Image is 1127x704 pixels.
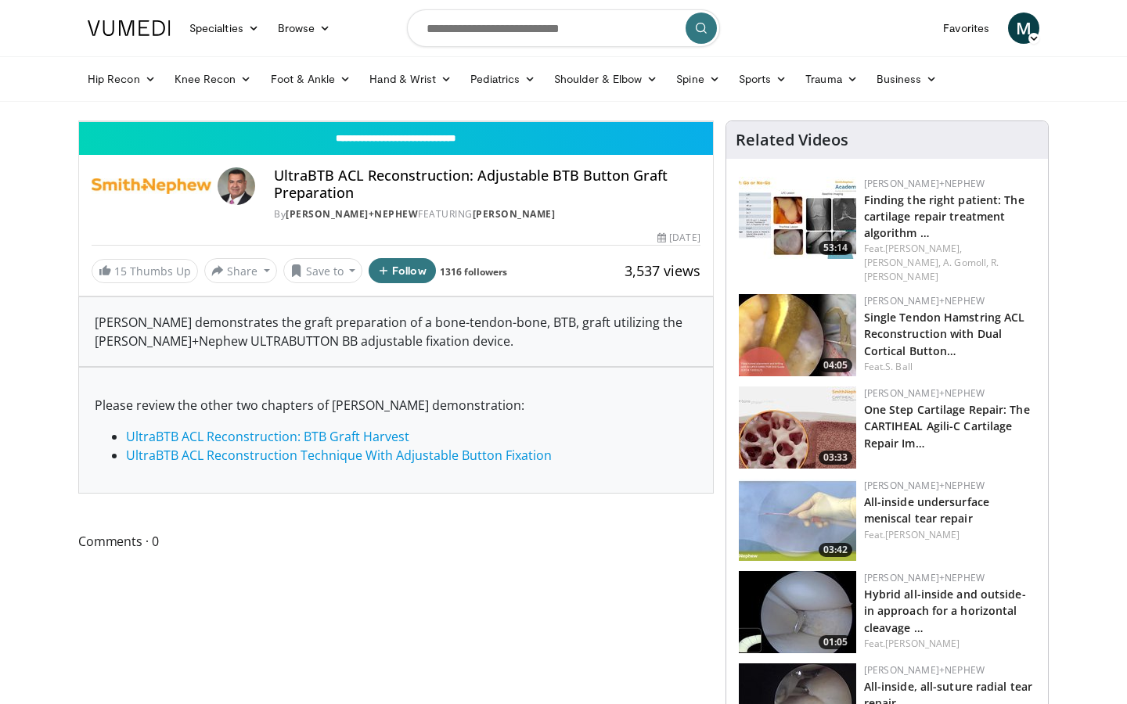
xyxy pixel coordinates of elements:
[286,207,418,221] a: [PERSON_NAME]+Nephew
[739,294,856,376] a: 04:05
[88,20,171,36] img: VuMedi Logo
[79,297,713,366] div: [PERSON_NAME] demonstrates the graft preparation of a bone-tendon-bone, BTB, graft utilizing the ...
[729,63,797,95] a: Sports
[864,360,1035,374] div: Feat.
[864,177,985,190] a: [PERSON_NAME]+Nephew
[360,63,461,95] a: Hand & Wrist
[864,402,1030,450] a: One Step Cartilage Repair: The CARTIHEAL Agili-C Cartilage Repair Im…
[114,264,127,278] span: 15
[92,167,211,205] img: Smith+Nephew
[864,571,985,584] a: [PERSON_NAME]+Nephew
[864,479,985,492] a: [PERSON_NAME]+Nephew
[885,242,962,255] a: [PERSON_NAME],
[126,428,409,445] a: UltraBTB ACL Reconstruction: BTB Graft Harvest
[796,63,867,95] a: Trauma
[261,63,361,95] a: Foot & Ankle
[934,13,999,44] a: Favorites
[180,13,268,44] a: Specialties
[819,358,852,372] span: 04:05
[739,479,856,561] img: 02c34c8e-0ce7-40b9-85e3-cdd59c0970f9.150x105_q85_crop-smart_upscale.jpg
[885,360,913,373] a: S. Ball
[864,294,985,307] a: [PERSON_NAME]+Nephew
[819,241,852,255] span: 53:14
[79,121,713,122] video-js: Video Player
[885,528,960,541] a: [PERSON_NAME]
[274,167,700,201] h4: UltraBTB ACL Reconstruction: Adjustable BTB Button Graft Preparation
[95,396,697,415] p: Please review the other two chapters of [PERSON_NAME] demonstration:
[885,637,960,650] a: [PERSON_NAME]
[864,663,985,677] a: [PERSON_NAME]+Nephew
[864,528,1035,542] div: Feat.
[864,310,1025,357] a: Single Tendon Hamstring ACL Reconstruction with Dual Cortical Button…
[864,242,1035,284] div: Feat.
[739,177,856,259] a: 53:14
[126,447,552,464] a: UltraBTB ACL Reconstruction Technique With Adjustable Button Fixation
[739,177,856,259] img: 2894c166-06ea-43da-b75e-3312627dae3b.150x105_q85_crop-smart_upscale.jpg
[204,258,277,283] button: Share
[1008,13,1039,44] a: M
[739,386,856,469] img: 781f413f-8da4-4df1-9ef9-bed9c2d6503b.150x105_q85_crop-smart_upscale.jpg
[369,258,436,283] button: Follow
[667,63,729,95] a: Spine
[440,265,507,278] a: 1316 followers
[274,207,700,221] div: By FEATURING
[819,451,852,465] span: 03:33
[864,386,985,400] a: [PERSON_NAME]+Nephew
[739,294,856,376] img: 47fc3831-2644-4472-a478-590317fb5c48.150x105_q85_crop-smart_upscale.jpg
[78,63,165,95] a: Hip Recon
[867,63,947,95] a: Business
[819,543,852,557] span: 03:42
[864,637,1035,651] div: Feat.
[78,531,714,551] span: Comments 0
[657,231,700,245] div: [DATE]
[92,259,198,283] a: 15 Thumbs Up
[739,571,856,653] img: 364c13b8-bf65-400b-a941-5a4a9c158216.150x105_q85_crop-smart_upscale.jpg
[864,256,999,283] a: R. [PERSON_NAME]
[283,258,363,283] button: Save to
[864,494,989,526] a: All-inside undersurface meniscal tear repair
[268,13,340,44] a: Browse
[819,635,852,649] span: 01:05
[864,587,1026,634] a: Hybrid all-inside and outside-in approach for a horizontal cleavage …
[625,261,700,280] span: 3,537 views
[736,131,848,149] h4: Related Videos
[407,9,720,47] input: Search topics, interventions
[545,63,667,95] a: Shoulder & Elbow
[473,207,556,221] a: [PERSON_NAME]
[739,571,856,653] a: 01:05
[739,386,856,469] a: 03:33
[739,479,856,561] a: 03:42
[864,256,941,269] a: [PERSON_NAME],
[218,167,255,205] img: Avatar
[461,63,545,95] a: Pediatrics
[943,256,988,269] a: A. Gomoll,
[864,192,1024,240] a: Finding the right patient: The cartilage repair treatment algorithm …
[165,63,261,95] a: Knee Recon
